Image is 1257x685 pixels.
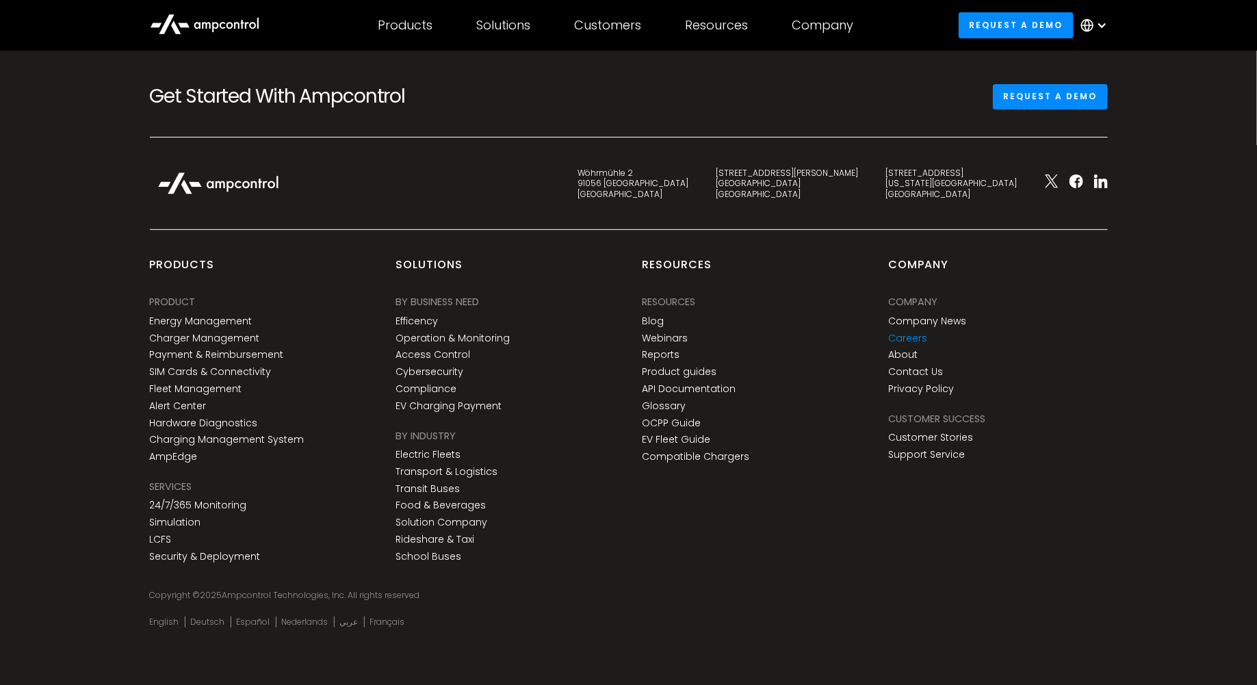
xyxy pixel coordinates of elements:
div: Solutions [476,18,530,33]
a: EV Fleet Guide [643,434,711,445]
div: Products [378,18,432,33]
a: Charger Management [150,333,260,344]
a: Webinars [643,333,688,344]
a: Careers [889,333,928,344]
a: Hardware Diagnostics [150,417,258,429]
a: LCFS [150,534,172,545]
a: Electric Fleets [396,449,461,461]
a: Customer Stories [889,432,974,443]
div: Company [889,257,949,283]
div: Resources [685,18,748,33]
img: Ampcontrol Logo [150,165,287,202]
div: Wöhrmühle 2 91056 [GEOGRAPHIC_DATA] [GEOGRAPHIC_DATA] [578,168,689,200]
a: Cybersecurity [396,366,464,378]
a: Solution Company [396,517,488,528]
h2: Get Started With Ampcontrol [150,85,451,108]
a: Request a demo [959,12,1074,38]
a: Efficency [396,315,439,327]
a: Contact Us [889,366,944,378]
div: Company [889,294,938,309]
div: Customer success [889,411,986,426]
div: Copyright © Ampcontrol Technologies, Inc. All rights reserved [150,590,1108,601]
a: Français [370,617,405,628]
a: Food & Beverages [396,500,487,511]
div: PRODUCT [150,294,196,309]
div: Customers [574,18,641,33]
a: Security & Deployment [150,551,261,563]
a: English [150,617,179,628]
a: Nederlands [282,617,328,628]
a: Energy Management [150,315,252,327]
a: Company News [889,315,967,327]
div: Resources [643,257,712,283]
a: SIM Cards & Connectivity [150,366,272,378]
a: Product guides [643,366,717,378]
div: [STREET_ADDRESS] [US_STATE][GEOGRAPHIC_DATA] [GEOGRAPHIC_DATA] [886,168,1018,200]
a: Fleet Management [150,383,242,395]
div: SERVICES [150,479,192,494]
a: API Documentation [643,383,736,395]
div: Solutions [396,257,463,283]
a: Deutsch [191,617,225,628]
a: Payment & Reimbursement [150,349,284,361]
a: Access Control [396,349,471,361]
a: Compatible Chargers [643,451,750,463]
span: 2025 [200,589,222,601]
div: BY INDUSTRY [396,428,456,443]
a: Transport & Logistics [396,466,498,478]
a: School Buses [396,551,462,563]
a: Charging Management System [150,434,304,445]
a: Operation & Monitoring [396,333,510,344]
a: Compliance [396,383,457,395]
a: Reports [643,349,680,361]
a: About [889,349,918,361]
div: Resources [643,294,696,309]
a: EV Charging Payment [396,400,502,412]
div: [STREET_ADDRESS][PERSON_NAME] [GEOGRAPHIC_DATA] [GEOGRAPHIC_DATA] [716,168,859,200]
div: BY BUSINESS NEED [396,294,480,309]
div: products [150,257,215,283]
a: Rideshare & Taxi [396,534,475,545]
a: Alert Center [150,400,207,412]
a: OCPP Guide [643,417,701,429]
a: Español [237,617,270,628]
a: Privacy Policy [889,383,955,395]
a: AmpEdge [150,451,198,463]
a: Transit Buses [396,483,461,495]
a: 24/7/365 Monitoring [150,500,247,511]
a: Glossary [643,400,686,412]
a: Request a demo [993,84,1108,109]
div: Company [792,18,853,33]
a: Support Service [889,449,966,461]
a: عربي [340,617,359,628]
a: Simulation [150,517,201,528]
a: Blog [643,315,664,327]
